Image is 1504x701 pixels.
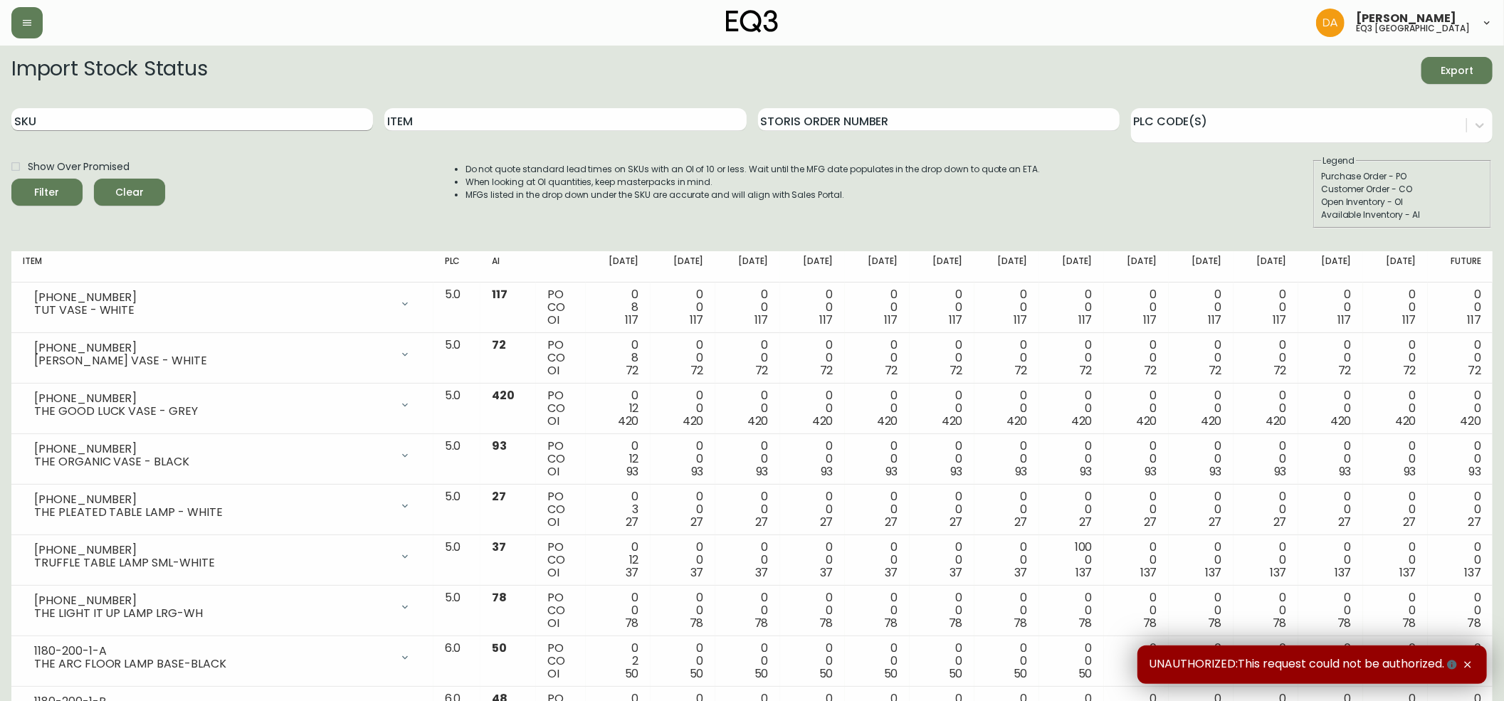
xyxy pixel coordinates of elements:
[547,514,559,530] span: OI
[792,591,833,630] div: 0 0
[792,288,833,327] div: 0 0
[480,251,536,283] th: AI
[690,362,704,379] span: 72
[547,339,574,377] div: PO CO
[819,312,833,328] span: 117
[1321,196,1483,209] div: Open Inventory - OI
[547,413,559,429] span: OI
[35,184,60,201] div: Filter
[1273,615,1287,631] span: 78
[755,514,769,530] span: 27
[727,389,769,428] div: 0 0
[492,438,507,454] span: 93
[1439,591,1481,630] div: 0 0
[754,312,769,328] span: 117
[433,283,481,333] td: 5.0
[1143,615,1157,631] span: 78
[651,251,715,283] th: [DATE]
[885,463,898,480] span: 93
[986,389,1028,428] div: 0 0
[1180,591,1222,630] div: 0 0
[1051,440,1093,478] div: 0 0
[986,642,1028,680] div: 0 0
[547,389,574,428] div: PO CO
[23,389,422,421] div: [PHONE_NUMBER]THE GOOD LUCK VASE - GREY
[492,387,515,404] span: 420
[34,645,391,658] div: 1180-200-1-A
[1115,339,1157,377] div: 0 0
[433,333,481,384] td: 5.0
[23,440,422,471] div: [PHONE_NUMBER]THE ORGANIC VASE - BLACK
[1339,463,1352,480] span: 93
[1374,490,1416,529] div: 0 0
[1273,514,1287,530] span: 27
[727,440,769,478] div: 0 0
[1274,463,1287,480] span: 93
[1374,389,1416,428] div: 0 0
[792,490,833,529] div: 0 0
[1298,251,1363,283] th: [DATE]
[727,490,769,529] div: 0 0
[1245,642,1287,680] div: 0 0
[34,594,391,607] div: [PHONE_NUMBER]
[1140,564,1157,581] span: 137
[466,176,1041,189] li: When looking at OI quantities, keep masterpacks in mind.
[1402,312,1416,328] span: 117
[1115,591,1157,630] div: 0 0
[856,591,898,630] div: 0 0
[547,463,559,480] span: OI
[885,514,898,530] span: 27
[1310,339,1352,377] div: 0 0
[618,413,639,429] span: 420
[921,389,963,428] div: 0 0
[727,288,769,327] div: 0 0
[547,490,574,529] div: PO CO
[597,541,639,579] div: 0 12
[792,389,833,428] div: 0 0
[1338,362,1352,379] span: 72
[1403,362,1416,379] span: 72
[625,312,639,328] span: 117
[597,591,639,630] div: 0 0
[597,440,639,478] div: 0 12
[597,490,639,529] div: 0 3
[547,642,574,680] div: PO CO
[433,586,481,636] td: 5.0
[1015,463,1028,480] span: 93
[986,288,1028,327] div: 0 0
[856,490,898,529] div: 0 0
[755,362,769,379] span: 72
[492,337,506,353] span: 72
[1310,440,1352,478] div: 0 0
[597,288,639,327] div: 0 8
[466,189,1041,201] li: MFGs listed in the drop down under the SKU are accurate and will align with Sales Portal.
[1374,591,1416,630] div: 0 0
[950,463,963,480] span: 93
[28,159,130,174] span: Show Over Promised
[885,564,898,581] span: 37
[986,339,1028,377] div: 0 0
[11,57,207,84] h2: Import Stock Status
[1208,312,1222,328] span: 117
[819,615,833,631] span: 78
[1321,209,1483,221] div: Available Inventory - AI
[950,362,963,379] span: 72
[1310,541,1352,579] div: 0 0
[1321,183,1483,196] div: Customer Order - CO
[1439,440,1481,478] div: 0 0
[1078,312,1093,328] span: 117
[1051,288,1093,327] div: 0 0
[1051,541,1093,579] div: 100 0
[754,615,769,631] span: 78
[1180,642,1222,680] div: 0 0
[1245,591,1287,630] div: 0 0
[727,642,769,680] div: 0 0
[34,544,391,557] div: [PHONE_NUMBER]
[433,384,481,434] td: 5.0
[1115,541,1157,579] div: 0 0
[547,564,559,581] span: OI
[547,541,574,579] div: PO CO
[1080,463,1093,480] span: 93
[547,312,559,328] span: OI
[1310,288,1352,327] div: 0 0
